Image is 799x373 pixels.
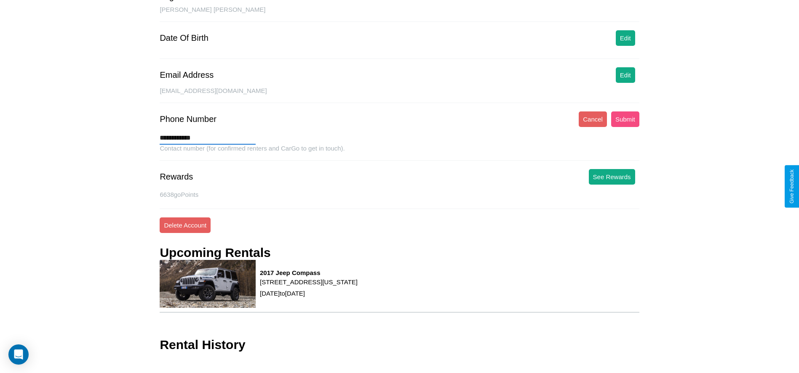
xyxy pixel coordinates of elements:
[160,217,211,233] button: Delete Account
[589,169,635,185] button: See Rewards
[160,87,639,103] div: [EMAIL_ADDRESS][DOMAIN_NAME]
[260,276,358,288] p: [STREET_ADDRESS][US_STATE]
[260,269,358,276] h3: 2017 Jeep Compass
[8,344,29,365] div: Open Intercom Messenger
[160,338,245,352] h3: Rental History
[160,172,193,182] div: Rewards
[160,260,256,308] img: rental
[260,288,358,299] p: [DATE] to [DATE]
[160,33,208,43] div: Date Of Birth
[611,111,639,127] button: Submit
[160,6,639,22] div: [PERSON_NAME] [PERSON_NAME]
[160,70,214,80] div: Email Address
[160,246,270,260] h3: Upcoming Rentals
[789,169,795,204] div: Give Feedback
[160,189,639,200] p: 6638 goPoints
[579,111,607,127] button: Cancel
[616,67,635,83] button: Edit
[616,30,635,46] button: Edit
[160,145,639,161] div: Contact number (for confirmed renters and CarGo to get in touch).
[160,114,216,124] div: Phone Number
